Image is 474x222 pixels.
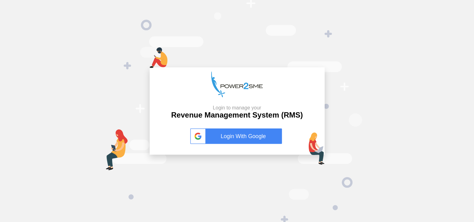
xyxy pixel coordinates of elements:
[211,71,263,97] img: p2s_logo.png
[171,105,303,111] small: Login to manage your
[190,128,284,144] a: Login With Google
[309,133,325,165] img: lap-login.png
[188,122,286,151] button: Login With Google
[106,129,128,170] img: tab-login.png
[171,105,303,120] h2: Revenue Management System (RMS)
[150,47,167,68] img: mob-login.png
